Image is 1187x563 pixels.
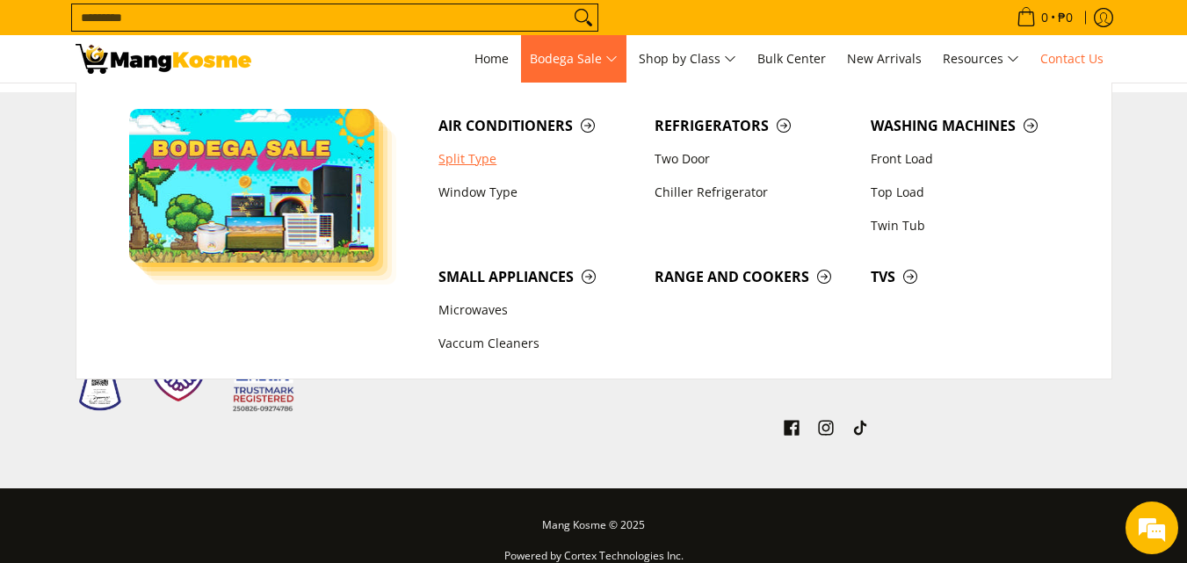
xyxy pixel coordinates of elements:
[1039,11,1051,24] span: 0
[9,376,335,437] textarea: Type your message and hit 'Enter'
[438,266,637,288] span: Small Appliances
[871,115,1069,137] span: Washing Machines
[639,48,736,70] span: Shop by Class
[646,260,862,293] a: Range and Cookers
[430,260,646,293] a: Small Appliances
[943,48,1019,70] span: Resources
[749,35,835,83] a: Bulk Center
[934,35,1028,83] a: Resources
[838,35,930,83] a: New Arrivals
[102,170,242,347] span: We're online!
[847,50,922,67] span: New Arrivals
[862,176,1078,209] a: Top Load
[129,109,375,263] img: Bodega Sale
[814,415,838,445] a: See Mang Kosme on Instagram
[862,142,1078,176] a: Front Load
[430,109,646,142] a: Air Conditioners
[630,35,745,83] a: Shop by Class
[1055,11,1075,24] span: ₱0
[430,328,646,361] a: Vaccum Cleaners
[521,35,626,83] a: Bodega Sale
[430,294,646,328] a: Microwaves
[655,115,853,137] span: Refrigerators
[91,98,295,121] div: Chat with us now
[862,209,1078,242] a: Twin Tub
[646,109,862,142] a: Refrigerators
[430,142,646,176] a: Split Type
[655,266,853,288] span: Range and Cookers
[288,9,330,51] div: Minimize live chat window
[779,415,804,445] a: See Mang Kosme on Facebook
[1040,50,1104,67] span: Contact Us
[474,50,509,67] span: Home
[862,260,1078,293] a: TVs
[530,48,618,70] span: Bodega Sale
[269,35,1112,83] nav: Main Menu
[757,50,826,67] span: Bulk Center
[1011,8,1078,27] span: •
[430,176,646,209] a: Window Type
[76,44,251,74] img: Contact Us Today! l Mang Kosme - Home Appliance Warehouse Sale
[848,415,872,445] a: See Mang Kosme on TikTok
[871,266,1069,288] span: TVs
[569,4,597,31] button: Search
[466,35,518,83] a: Home
[646,176,862,209] a: Chiller Refrigerator
[76,515,1112,545] p: Mang Kosme © 2025
[1031,35,1112,83] a: Contact Us
[438,115,637,137] span: Air Conditioners
[862,109,1078,142] a: Washing Machines
[646,142,862,176] a: Two Door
